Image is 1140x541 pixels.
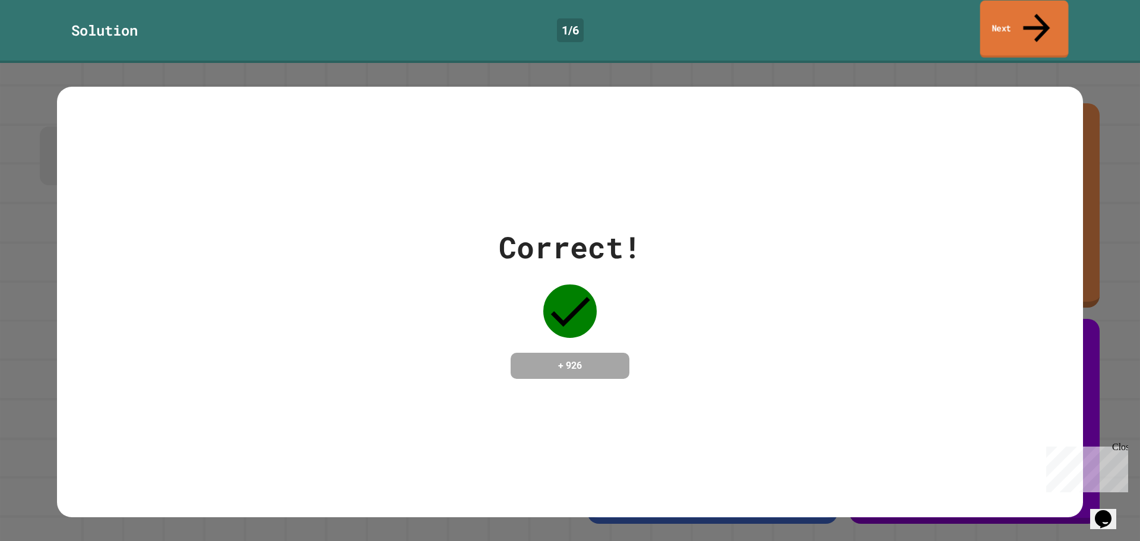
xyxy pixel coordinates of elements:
[71,20,138,41] div: Solution
[980,1,1069,58] a: Next
[1041,442,1128,492] iframe: chat widget
[557,18,584,42] div: 1 / 6
[5,5,82,75] div: Chat with us now!Close
[522,359,617,373] h4: + 926
[499,225,641,270] div: Correct!
[1090,493,1128,529] iframe: chat widget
